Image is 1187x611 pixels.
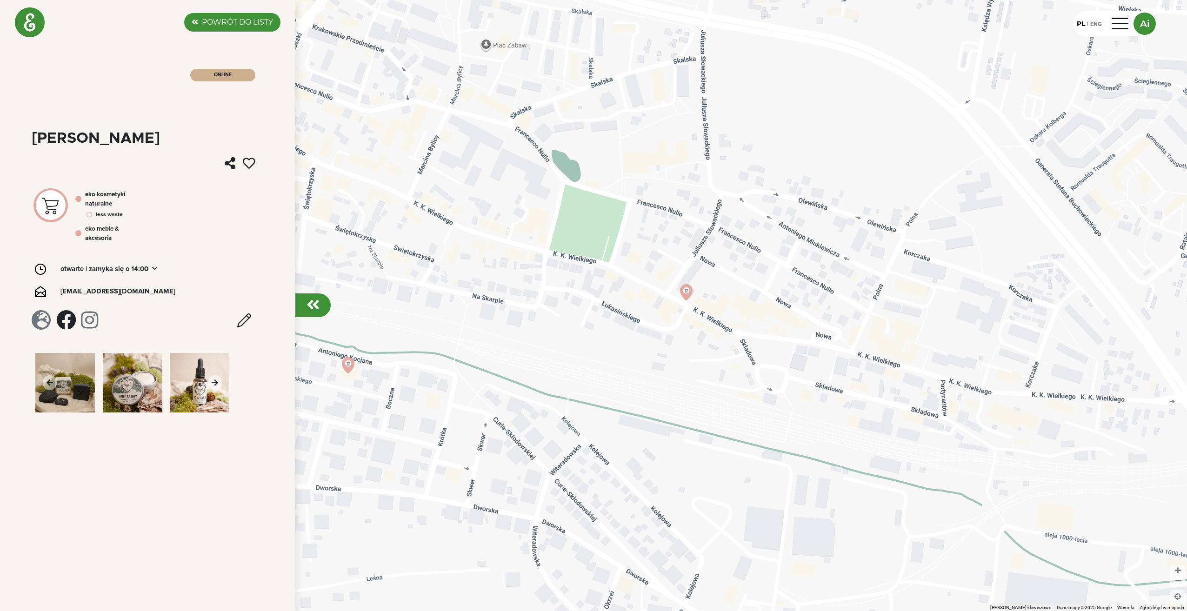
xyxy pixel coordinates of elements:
label: POWRÓT DO LISTY [202,17,273,28]
div: [PERSON_NAME] [32,131,160,146]
div: ENG [1090,19,1102,29]
div: PL [1077,19,1085,29]
span: | Zamyka się o [86,264,129,274]
span: Dane mapy ©2025 Google [1057,605,1112,610]
button: Skróty klawiszowe [990,604,1051,611]
button: Ai [1134,13,1156,35]
img: icon-email.svg [35,286,46,297]
div: EKO KOSMETYKI NATURALNE [85,190,138,209]
span: ONLINE [214,73,232,77]
img: 60f12d05af066959d3b70d27 [36,191,66,219]
img: edit.png [237,313,251,327]
div: EKO MEBLE & AKCESORIA [85,225,138,243]
img: logo_e.png [15,7,45,37]
img: 61f958b06f113b4e046585a6 [103,353,162,412]
div: | [1085,20,1090,28]
span: 14:00 [131,264,148,274]
img: 61f959386f113b4e046585b2 [170,353,229,412]
a: [EMAIL_ADDRESS][DOMAIN_NAME] [60,286,175,297]
img: icon-clock.svg [35,264,46,275]
span: Otwarte [60,264,84,274]
a: Warunki (otwiera się w nowej karcie) [1117,605,1134,610]
a: Zgłoś błąd w mapach [1140,605,1184,610]
img: 61f958ac6f113b4e046585a1 [35,353,95,412]
div: Less waste [96,211,123,219]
